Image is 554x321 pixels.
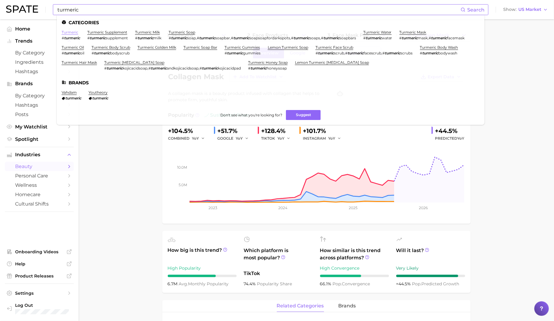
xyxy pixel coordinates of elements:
[168,126,209,136] div: +104.5%
[366,36,382,40] em: turmeric
[62,80,480,85] li: Brands
[15,152,63,157] span: Industries
[218,126,253,136] div: +51.7%
[94,51,110,55] em: turmeric
[138,45,176,50] a: turmeric golden milk
[248,60,288,65] a: turmeric honey soap
[286,110,321,120] button: Suggest
[418,36,428,40] span: mask
[329,135,342,142] button: YoY
[323,36,339,40] em: turmeric
[5,162,74,171] a: beauty
[15,102,63,108] span: Hashtags
[5,135,74,144] a: Spotlight
[183,45,217,50] a: turmeric soap bar
[62,51,64,55] span: #
[15,38,63,44] span: Trends
[333,281,370,287] span: convergence
[110,51,130,55] span: bodyscrub
[277,303,324,309] span: related categories
[334,51,344,55] span: scrub
[401,51,413,55] span: scrubs
[15,249,63,255] span: Onboarding Videos
[385,51,401,55] em: turmeric
[15,290,63,296] span: Settings
[316,51,413,55] div: , ,
[179,281,188,287] abbr: average
[502,6,549,14] button: ShowUS Market
[396,275,465,277] div: 9 / 10
[435,126,465,136] div: +44.5%
[348,51,364,55] em: turmeric
[278,206,287,210] tspan: 2024
[92,51,94,55] span: #
[15,192,63,197] span: homecare
[15,261,63,267] span: Help
[309,36,320,40] span: soaps
[138,36,154,40] em: turmeric
[218,66,241,70] span: kojicacidpad
[5,24,74,34] a: Home
[90,36,106,40] em: turmeric
[15,303,86,308] span: Log Out
[5,122,74,131] a: My Watchlist
[169,36,171,40] span: #
[349,206,358,210] tspan: 2025
[400,30,426,34] a: turmeric mask
[382,51,385,55] span: #
[197,36,199,40] span: #
[333,281,342,287] abbr: popularity index
[202,66,218,70] em: turmeric
[192,135,205,142] button: YoY
[64,51,80,55] em: turmeric
[318,51,334,55] em: turmeric
[168,281,179,287] span: 6.7m
[62,30,78,34] a: turmeric
[15,69,63,74] span: Hashtags
[135,36,138,40] span: #
[64,36,80,40] em: turmeric
[320,264,389,272] div: High Convergence
[303,135,345,142] div: INSTAGRAM
[5,199,74,209] a: cultural shifts
[227,51,243,55] em: turmeric
[5,150,74,159] button: Industries
[278,135,291,142] button: YoY
[135,30,160,34] a: turmeric milk
[62,20,480,25] li: Categories
[123,66,147,70] span: kojicacidsoap
[218,135,253,142] div: GOOGLE
[321,36,323,40] span: #
[5,79,74,88] button: Brands
[249,36,290,40] span: soapsoapfordarkspots
[15,81,63,86] span: Brands
[400,36,402,40] span: #
[5,190,74,199] a: homecare
[339,36,356,40] span: soapbars
[257,281,292,287] span: popularity share
[15,59,63,65] span: Ingredients
[268,45,308,50] a: lemon turmeric soap
[396,281,412,287] span: +44.5%
[236,136,243,141] span: YoY
[5,247,74,256] a: Onboarding Videos
[192,136,199,141] span: YoY
[199,36,215,40] em: turmeric
[15,164,63,169] span: beauty
[420,45,458,50] a: turmeric body wash
[435,135,465,142] span: Predicted
[154,36,161,40] span: milk
[320,275,389,277] div: 6 / 10
[345,51,348,55] span: #
[303,126,345,136] div: +101.7%
[439,51,458,55] span: bodywash
[15,50,63,56] span: by Category
[57,5,461,15] input: Search here for a brand, industry, or ingredient
[62,45,84,50] a: turmeric oil
[87,30,127,34] a: turmeric supplement
[231,36,233,40] span: #
[89,90,108,95] a: youtheory
[278,136,285,141] span: YoY
[5,48,74,57] a: by Category
[402,36,418,40] em: turmeric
